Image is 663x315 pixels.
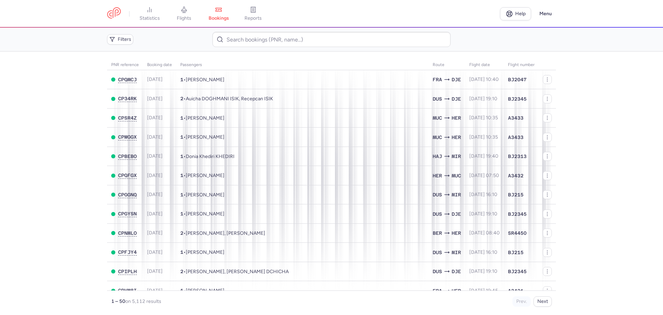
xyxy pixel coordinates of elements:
[180,230,265,236] span: •
[180,96,183,101] span: 2
[508,134,523,141] span: A3433
[433,191,442,198] span: DUS
[118,96,137,101] span: CP34RK
[118,173,137,178] button: CPQFGX
[118,192,137,198] button: CPGGNQ
[186,249,224,255] span: Mehdi BEN CHEIKH
[433,114,442,122] span: MUC
[118,211,137,217] button: CPGYSN
[147,153,163,159] span: [DATE]
[429,60,465,70] th: Route
[508,230,527,237] span: SR4450
[180,211,183,216] span: 1
[118,211,137,216] span: CPGYSN
[452,249,461,256] span: MIR
[469,268,497,274] span: [DATE] 19:10
[180,249,224,255] span: •
[433,172,442,179] span: HER
[236,6,270,21] a: reports
[118,77,137,83] button: CPQMCJ
[452,287,461,295] span: HER
[180,173,224,178] span: •
[452,210,461,218] span: DJE
[107,7,121,20] a: CitizenPlane red outlined logo
[118,230,137,236] button: CPNMLO
[508,191,523,198] span: BJ215
[180,154,234,159] span: •
[186,115,224,121] span: Georgios GEORGIANNAKIS
[180,269,183,274] span: 2
[500,7,531,20] a: Help
[433,229,442,237] span: BER
[515,11,526,16] span: Help
[107,60,143,70] th: PNR reference
[433,210,442,218] span: DUS
[512,296,531,307] button: Prev.
[508,268,527,275] span: BJ2345
[186,230,265,236] span: Lahsen KARIUS, Nicolas CASTRO RODRIGUEZ
[452,95,461,103] span: DJE
[147,249,163,255] span: [DATE]
[465,60,504,70] th: flight date
[180,134,224,140] span: •
[147,192,163,197] span: [DATE]
[147,96,163,102] span: [DATE]
[118,269,137,275] button: CPIPLH
[147,211,163,217] span: [DATE]
[212,32,450,47] input: Search bookings (PNR, name...)
[433,133,442,141] span: MUC
[452,114,461,122] span: HER
[118,37,131,42] span: Filters
[469,76,499,82] span: [DATE] 10:40
[186,96,273,102] span: Auicha DOGHMANI ISIK, Recepcan ISIK
[469,173,499,178] span: [DATE] 07:50
[508,153,527,160] span: BJ2313
[469,153,498,159] span: [DATE] 19:40
[180,96,273,102] span: •
[209,15,229,21] span: bookings
[469,288,498,294] span: [DATE] 19:45
[118,134,137,140] button: CPWGGX
[244,15,262,21] span: reports
[147,134,163,140] span: [DATE]
[469,249,497,255] span: [DATE] 16:10
[180,77,183,82] span: 1
[180,211,224,217] span: •
[452,191,461,198] span: MIR
[180,115,183,121] span: 1
[180,115,224,121] span: •
[469,230,500,236] span: [DATE] 08:40
[118,288,137,293] span: CPVM8I
[180,269,289,275] span: •
[508,249,523,256] span: BJ215
[125,298,161,304] span: on 5,112 results
[469,192,497,197] span: [DATE] 16:10
[186,154,234,159] span: Donia Khediri KHEDIRI
[452,152,461,160] span: MIR
[180,134,183,140] span: 1
[186,269,289,275] span: Mohamed Ali FLIFEL, Fatma DCHICHA
[433,95,442,103] span: DUS
[140,15,160,21] span: statistics
[118,115,137,121] button: CPSR4Z
[180,77,224,83] span: •
[118,249,137,255] span: CPFJY4
[508,76,527,83] span: BJ2047
[186,192,224,198] span: Mohamed Nejib BOUZGARROU
[433,152,442,160] span: HAJ
[433,76,442,83] span: FRA
[180,192,224,198] span: •
[118,192,137,197] span: CPGGNQ
[180,230,183,236] span: 2
[180,249,183,255] span: 1
[180,154,183,159] span: 1
[534,296,552,307] button: Next
[452,172,461,179] span: MUC
[118,154,137,159] button: CPBEBO
[504,60,539,70] th: Flight number
[201,6,236,21] a: bookings
[508,211,527,217] span: BJ2345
